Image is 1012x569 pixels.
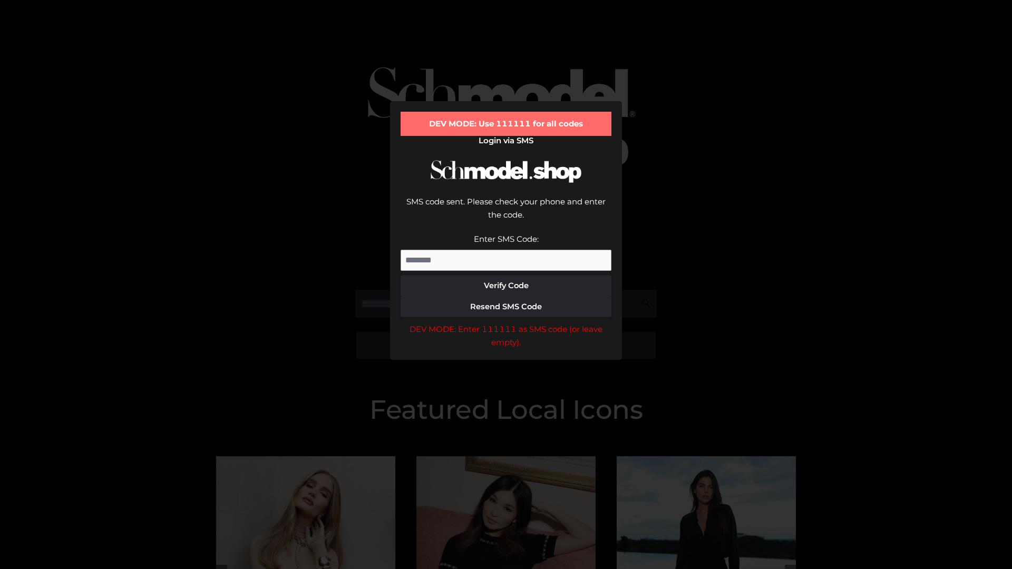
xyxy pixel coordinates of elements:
[401,275,611,296] button: Verify Code
[401,296,611,317] button: Resend SMS Code
[401,195,611,232] div: SMS code sent. Please check your phone and enter the code.
[474,234,539,244] label: Enter SMS Code:
[427,151,585,192] img: Schmodel Logo
[401,136,611,145] h2: Login via SMS
[401,322,611,349] div: DEV MODE: Enter 111111 as SMS code (or leave empty).
[401,112,611,136] div: DEV MODE: Use 111111 for all codes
